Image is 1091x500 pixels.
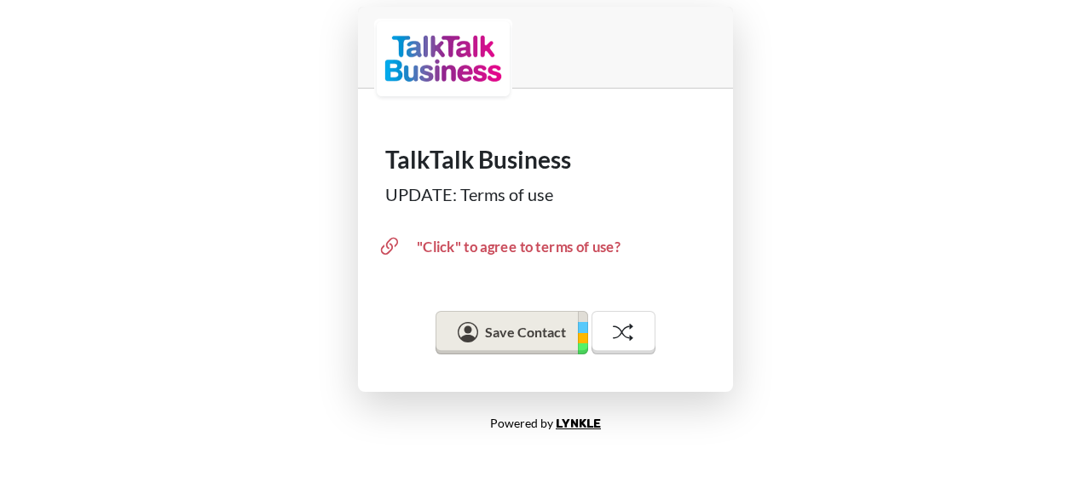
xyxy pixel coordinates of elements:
[556,417,601,431] a: Lynkle
[485,324,566,340] span: Save Contact
[377,219,728,274] a: "Click" to agree to terms of use?
[436,311,587,355] button: Save Contact
[385,146,706,175] h1: TalkTalk Business
[490,416,601,430] small: Powered by
[417,236,621,257] div: "Click" to agree to terms of use?
[377,21,510,96] img: logo
[385,181,706,207] div: UPDATE: Terms of use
